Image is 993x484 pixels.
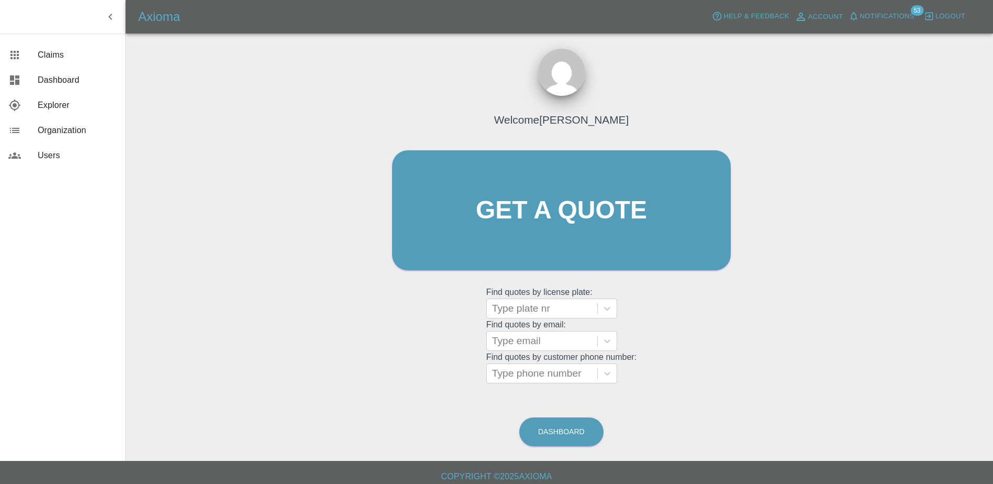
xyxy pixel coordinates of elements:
[709,8,791,25] button: Help & Feedback
[38,74,117,86] span: Dashboard
[38,49,117,61] span: Claims
[494,112,629,128] h4: Welcome [PERSON_NAME]
[910,5,923,16] span: 53
[38,124,117,137] span: Organization
[846,8,917,25] button: Notifications
[808,11,843,23] span: Account
[138,8,180,25] h5: Axioma
[38,149,117,162] span: Users
[519,417,604,446] a: Dashboard
[486,353,637,383] grid: Find quotes by customer phone number:
[935,10,965,23] span: Logout
[392,150,731,270] a: Get a quote
[8,469,985,484] h6: Copyright © 2025 Axioma
[38,99,117,112] span: Explorer
[723,10,789,23] span: Help & Feedback
[486,320,637,351] grid: Find quotes by email:
[486,288,637,318] grid: Find quotes by license plate:
[860,10,914,23] span: Notifications
[538,49,585,96] img: ...
[921,8,968,25] button: Logout
[792,8,846,25] a: Account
